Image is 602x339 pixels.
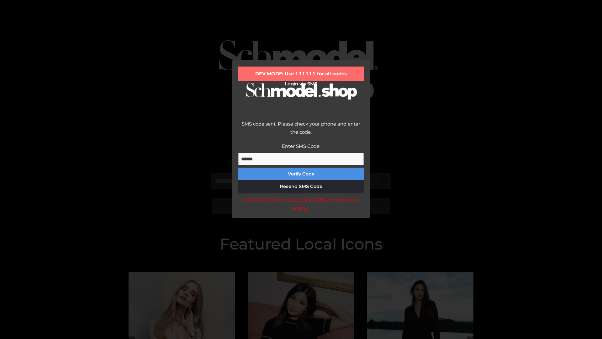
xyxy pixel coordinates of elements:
[238,81,364,87] h2: Login via SMS
[238,168,364,180] button: Verify Code
[282,143,320,149] label: Enter SMS Code:
[238,120,364,142] div: SMS code sent. Please check your phone and enter the code.
[238,67,364,81] div: DEV MODE: Use 111111 for all codes
[238,196,364,212] div: DEV MODE: Enter 111111 as SMS code (or leave empty).
[238,180,364,193] button: Resend SMS Code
